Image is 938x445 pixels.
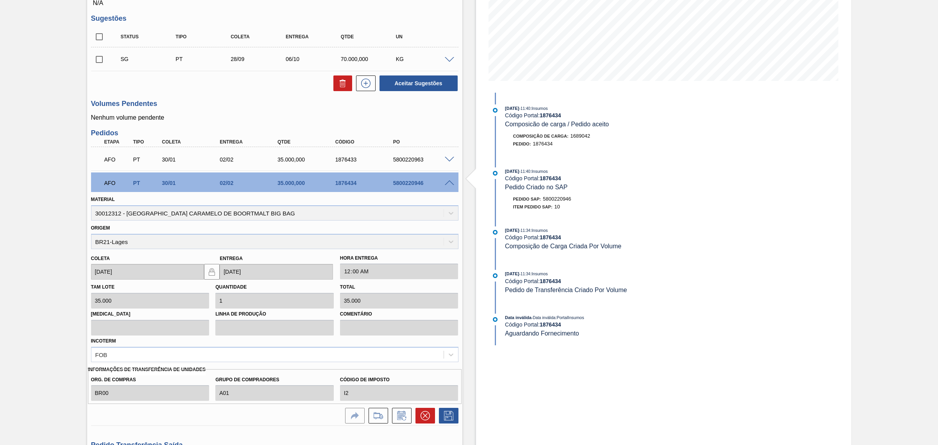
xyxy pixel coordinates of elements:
div: Excluir Sugestões [329,75,352,91]
div: 35.000,000 [276,156,341,163]
div: 28/09/2025 [229,56,291,62]
strong: 1876434 [540,234,561,240]
img: atual [493,108,498,113]
div: Código Portal: [505,321,691,328]
button: locked [204,264,220,280]
div: Qtde [339,34,401,39]
div: Entrega [284,34,346,39]
div: 1876433 [333,156,399,163]
div: Aguardando Fornecimento [102,151,133,168]
span: 5800220946 [543,196,571,202]
p: AFO [104,156,131,163]
label: Comentário [340,309,458,320]
div: Informar alteração no pedido [388,408,412,423]
div: Tipo [174,34,236,39]
label: Quantidade [215,284,247,290]
div: Ir para Composição de Carga [365,408,388,423]
button: Aceitar Sugestões [379,75,458,91]
label: Total [340,284,355,290]
span: [DATE] [505,169,519,174]
label: Grupo de Compradores [215,374,334,386]
div: Qtde [276,139,341,145]
span: Aguardando Fornecimento [505,330,579,337]
label: Coleta [91,256,110,261]
div: Código Portal: [505,175,691,181]
div: 35.000,000 [276,180,341,186]
h3: Pedidos [91,129,458,137]
div: PO [391,139,457,145]
span: Composição de Carga : [513,134,569,138]
img: atual [493,230,498,235]
div: Tipo [131,139,162,145]
label: [MEDICAL_DATA] [91,309,209,320]
strong: 1876434 [540,175,561,181]
div: Ir para a Origem [341,408,365,423]
div: Entrega [218,139,283,145]
span: Data inválida [505,315,532,320]
div: 30/01/2025 [160,156,226,163]
div: Aceitar Sugestões [376,75,458,92]
label: Informações de Transferência de Unidades [88,364,206,375]
label: Entrega [220,256,243,261]
span: - 11:34 [519,272,530,276]
div: Código Portal: [505,234,691,240]
div: Código [333,139,399,145]
div: Cancelar pedido [412,408,435,423]
div: Pedido de Transferência [131,156,162,163]
span: : Insumos [530,106,548,111]
div: 1876434 [333,180,399,186]
span: [DATE] [505,228,519,233]
div: 5800220963 [391,156,457,163]
span: : PortalInsumos [555,315,584,320]
div: 02/02/2025 [218,180,283,186]
div: KG [394,56,456,62]
div: Status [119,34,181,39]
label: Código de Imposto [340,374,458,386]
p: Nenhum volume pendente [91,114,458,121]
div: Pedido de Transferência [174,56,236,62]
p: AFO [104,180,131,186]
span: 10 [554,204,560,210]
div: 06/10/2025 [284,56,346,62]
div: 5800220946 [391,180,457,186]
img: atual [493,171,498,176]
h3: Volumes Pendentes [91,100,458,108]
div: Sugestão Criada [119,56,181,62]
span: : Insumos [530,271,548,276]
span: : Insumos [530,228,548,233]
span: - Data inválida [532,316,555,320]
span: [DATE] [505,271,519,276]
span: Item pedido SAP: [513,205,553,209]
label: Linha de Produção [215,309,334,320]
label: Org. de Compras [91,374,209,386]
div: UN [394,34,456,39]
div: 30/01/2025 [160,180,226,186]
span: - 11:40 [519,169,530,174]
label: Incoterm [91,338,116,344]
span: 1876434 [533,141,553,147]
div: Pedido de Transferência [131,180,162,186]
label: Tam lote [91,284,115,290]
span: Composição de Carga Criada Por Volume [505,243,621,249]
div: Nova sugestão [352,75,376,91]
span: Pedido : [513,142,531,146]
strong: 1876434 [540,278,561,284]
div: Salvar Pedido [435,408,458,423]
div: 02/02/2025 [218,156,283,163]
div: Código Portal: [505,278,691,284]
label: Hora Entrega [340,253,458,264]
span: [DATE] [505,106,519,111]
h3: Sugestões [91,14,458,23]
input: dd/mm/yyyy [220,264,333,280]
span: 1689042 [570,133,590,139]
img: locked [207,267,217,276]
span: Pedido SAP: [513,197,541,201]
label: Origem [91,225,110,231]
div: Aguardando Fornecimento [102,174,133,192]
span: Composicão de carga / Pedido aceito [505,121,609,127]
div: Coleta [160,139,226,145]
span: - 11:40 [519,106,530,111]
strong: 1876434 [540,321,561,328]
div: FOB [95,351,107,358]
span: - 11:34 [519,228,530,233]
